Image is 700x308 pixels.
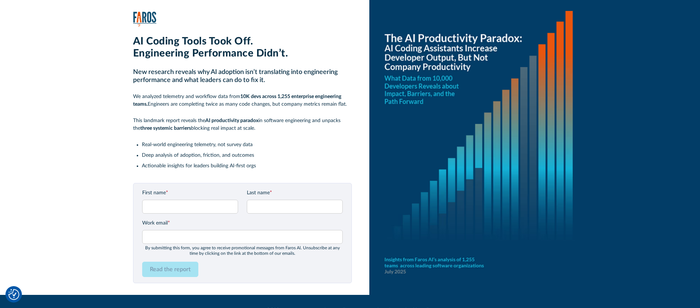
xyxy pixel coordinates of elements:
p: We analyzed telemetry and workflow data from Engineers are completing twice as many code changes,... [133,93,352,108]
label: First name [142,189,238,197]
img: Faros Logo [133,12,156,27]
li: Actionable insights for leaders building AI-first orgs [142,162,352,170]
div: By submitting this form, you agree to receive promotional messages from Faros Al. Unsubscribe at ... [142,245,343,256]
li: Deep analysis of adoption, friction, and outcomes [142,152,352,159]
strong: AI productivity paradox [205,118,258,123]
button: Cookie Settings [8,289,19,300]
h2: New research reveals why AI adoption isn’t translating into engineering performance and what lead... [133,69,352,84]
li: Real-world engineering telemetry, not survey data [142,141,352,149]
strong: three systemic barriers [140,126,191,131]
form: Email Form [142,189,343,277]
input: Read the report [142,262,198,277]
strong: 10K devs across 1,255 enterprise engineering teams. [133,94,341,107]
label: Work email [142,219,343,227]
img: Revisit consent button [8,289,19,300]
label: Last name [247,189,343,197]
h1: Engineering Performance Didn’t. [133,47,352,60]
p: This landmark report reveals the in software engineering and unpacks the blocking real impact at ... [133,117,352,132]
h1: AI Coding Tools Took Off. [133,35,352,48]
